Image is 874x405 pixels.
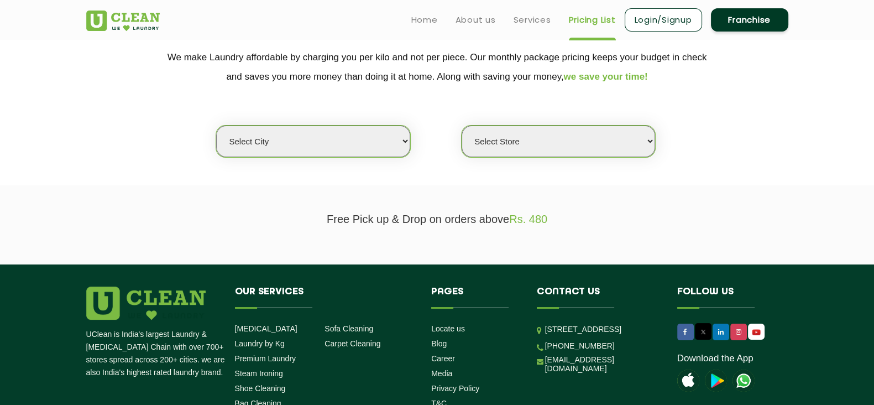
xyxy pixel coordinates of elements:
[509,213,547,225] span: Rs. 480
[431,369,452,378] a: Media
[732,370,755,392] img: UClean Laundry and Dry Cleaning
[86,287,206,320] img: logo.png
[711,8,788,32] a: Franchise
[86,48,788,86] p: We make Laundry affordable by charging you per kilo and not per piece. Our monthly package pricin...
[677,287,774,308] h4: Follow us
[545,323,661,336] p: [STREET_ADDRESS]
[86,213,788,226] p: Free Pick up & Drop on orders above
[514,13,551,27] a: Services
[564,71,648,82] span: we save your time!
[749,326,763,338] img: UClean Laundry and Dry Cleaning
[411,13,438,27] a: Home
[86,11,160,31] img: UClean Laundry and Dry Cleaning
[569,13,616,27] a: Pricing List
[235,369,283,378] a: Steam Ironing
[625,8,702,32] a: Login/Signup
[431,354,455,363] a: Career
[545,341,615,350] a: [PHONE_NUMBER]
[537,287,661,308] h4: Contact us
[235,354,296,363] a: Premium Laundry
[431,324,465,333] a: Locate us
[431,339,447,348] a: Blog
[235,287,415,308] h4: Our Services
[677,353,753,364] a: Download the App
[456,13,496,27] a: About us
[235,339,285,348] a: Laundry by Kg
[431,384,479,393] a: Privacy Policy
[86,328,227,379] p: UClean is India's largest Laundry & [MEDICAL_DATA] Chain with over 700+ stores spread across 200+...
[325,339,380,348] a: Carpet Cleaning
[431,287,520,308] h4: Pages
[705,370,727,392] img: playstoreicon.png
[235,324,297,333] a: [MEDICAL_DATA]
[545,355,661,373] a: [EMAIL_ADDRESS][DOMAIN_NAME]
[235,384,286,393] a: Shoe Cleaning
[325,324,373,333] a: Sofa Cleaning
[677,370,699,392] img: apple-icon.png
